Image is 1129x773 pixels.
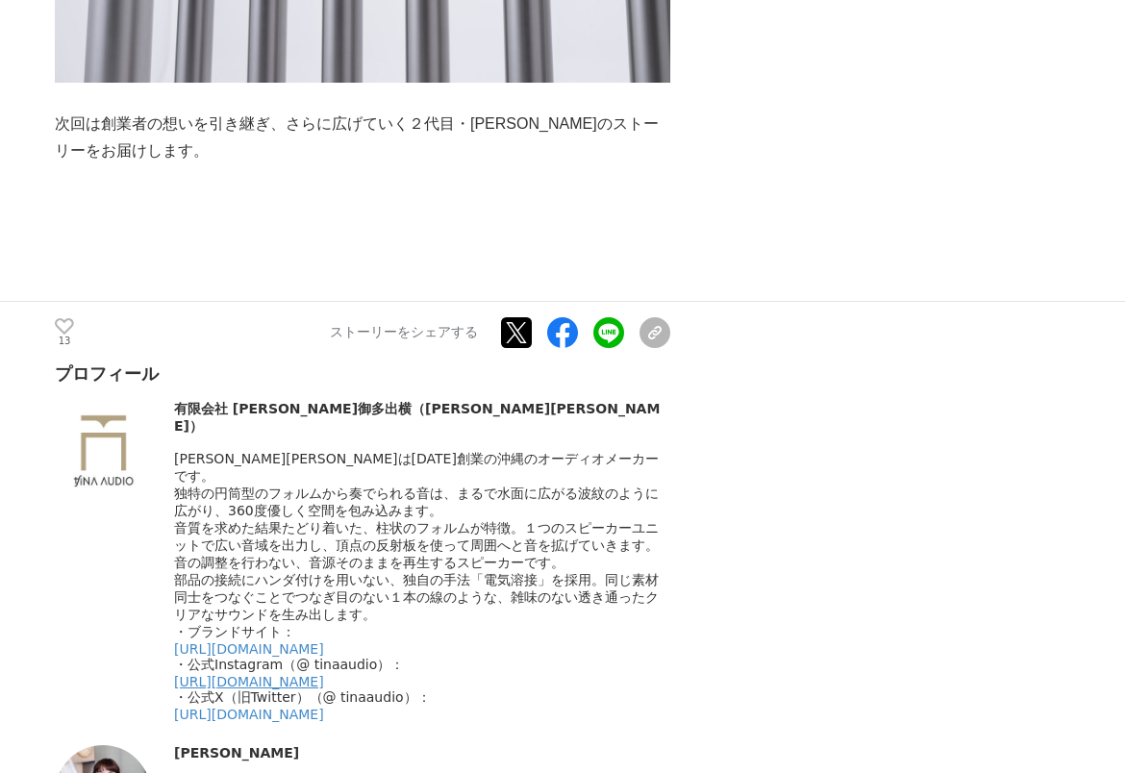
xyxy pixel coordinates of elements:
[174,641,324,657] a: [URL][DOMAIN_NAME]
[55,401,151,497] img: thumbnail_770ef1f0-bdc9-11ee-8292-2364a6cab7b4.png
[55,337,74,346] p: 13
[174,520,659,570] span: 音質を求めた結果たどり着いた、柱状のフォルムが特徴。１つのスピーカーユニットで広い音域を出力し、頂点の反射板を使って周囲へと音を拡げていきます。音の調整を行わない、音源そのままを再生するスピーカ...
[55,111,670,166] p: 次回は創業者の想いを引き継ぎ、さらに広げていく２代目・[PERSON_NAME]のストーリーをお届けします。
[174,657,404,672] span: ・公式Instagram（@ tinaaudio）：
[174,401,670,436] div: 有限会社 [PERSON_NAME]御多出横（[PERSON_NAME][PERSON_NAME]）
[174,689,431,705] span: ・公式X（旧Twitter）（@ tinaaudio）：
[174,572,659,622] span: 部品の接続にハンダ付けを用いない、独自の手法「電気溶接」を採用。同じ素材同士をつなぐことでつなぎ目のない１本の線のような、雑味のない透き通ったクリアなサウンドを生み出します。
[174,451,659,484] span: [PERSON_NAME][PERSON_NAME]は[DATE]創業の沖縄のオーディオメーカーです。
[174,624,295,639] span: ・ブランドサイト：
[55,362,670,386] div: プロフィール
[330,324,478,341] p: ストーリーをシェアする
[174,745,670,761] div: [PERSON_NAME]
[174,486,659,518] span: 独特の円筒型のフォルムから奏でられる音は、まるで水面に広がる波紋のように広がり、360度優しく空間を包み込みます。
[174,674,324,689] a: [URL][DOMAIN_NAME]
[174,707,324,722] a: [URL][DOMAIN_NAME]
